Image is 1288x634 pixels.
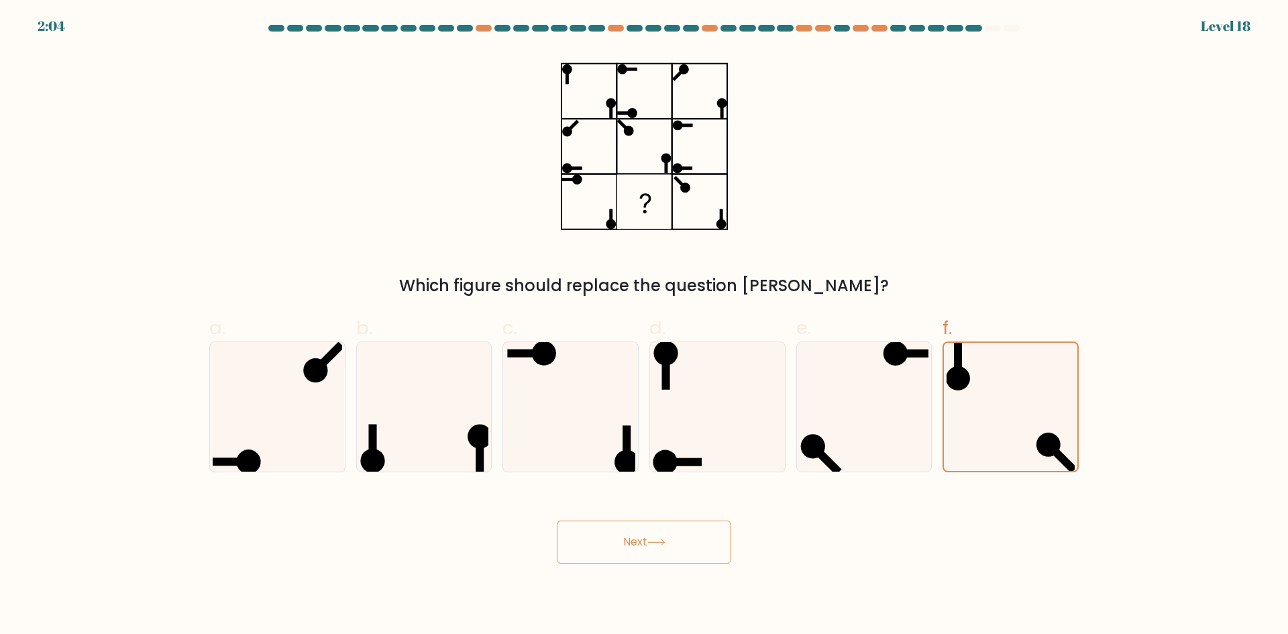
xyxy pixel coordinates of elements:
span: b. [356,315,372,341]
button: Next [557,521,731,564]
span: e. [796,315,811,341]
div: 2:04 [38,16,65,36]
span: f. [943,315,952,341]
div: Which figure should replace the question [PERSON_NAME]? [217,274,1071,298]
span: c. [502,315,517,341]
div: Level 18 [1201,16,1250,36]
span: a. [209,315,225,341]
span: d. [649,315,665,341]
